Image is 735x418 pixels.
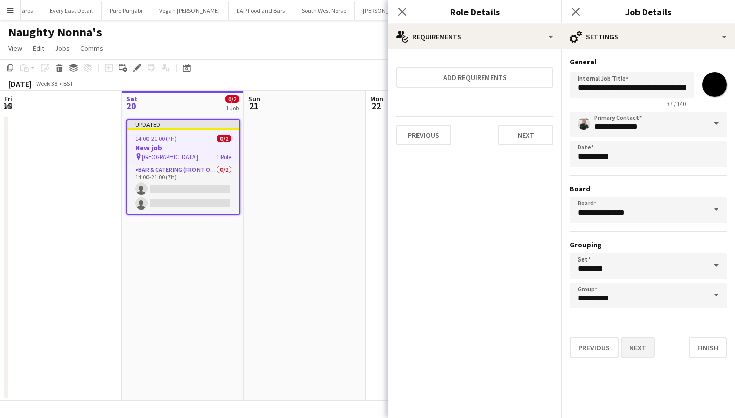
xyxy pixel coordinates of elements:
[142,153,198,161] span: [GEOGRAPHIC_DATA]
[561,5,735,18] h3: Job Details
[3,100,12,112] span: 19
[229,1,293,20] button: LAP Food and Bars
[388,5,561,18] h3: Role Details
[135,135,177,142] span: 14:00-21:00 (7h)
[225,95,239,103] span: 0/2
[217,135,231,142] span: 0/2
[658,100,694,108] span: 37 / 140
[126,119,240,215] app-job-card: Updated14:00-21:00 (7h)0/2New job [GEOGRAPHIC_DATA]1 RoleBar & Catering (Front of House)0/214:00-...
[80,44,103,53] span: Comms
[76,42,107,55] a: Comms
[570,57,727,66] h3: General
[248,94,260,103] span: Sun
[388,24,561,49] div: Requirements
[8,79,32,89] div: [DATE]
[55,44,70,53] span: Jobs
[226,104,239,112] div: 1 Job
[355,1,466,20] button: [PERSON_NAME] St.[PERSON_NAME]
[127,120,239,128] div: Updated
[8,44,22,53] span: View
[33,44,44,53] span: Edit
[4,94,12,103] span: Fri
[63,80,73,87] div: BST
[127,164,239,214] app-card-role: Bar & Catering (Front of House)0/214:00-21:00 (7h)
[127,143,239,152] h3: New job
[7,1,41,20] button: Sharps
[293,1,355,20] button: South West Norse
[8,24,102,40] h1: Naughty Nonna's
[102,1,151,20] button: Pure Punjabi
[498,125,553,145] button: Next
[41,1,102,20] button: Every Last Detail
[125,100,138,112] span: 20
[561,24,735,49] div: Settings
[370,94,383,103] span: Mon
[396,125,451,145] button: Previous
[570,337,619,358] button: Previous
[4,42,27,55] a: View
[126,94,138,103] span: Sat
[689,337,727,358] button: Finish
[34,80,59,87] span: Week 38
[29,42,48,55] a: Edit
[570,184,727,193] h3: Board
[396,67,553,88] button: Add requirements
[621,337,655,358] button: Next
[151,1,229,20] button: Vegan [PERSON_NAME]
[216,153,231,161] span: 1 Role
[369,100,383,112] span: 22
[51,42,74,55] a: Jobs
[247,100,260,112] span: 21
[570,240,727,249] h3: Grouping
